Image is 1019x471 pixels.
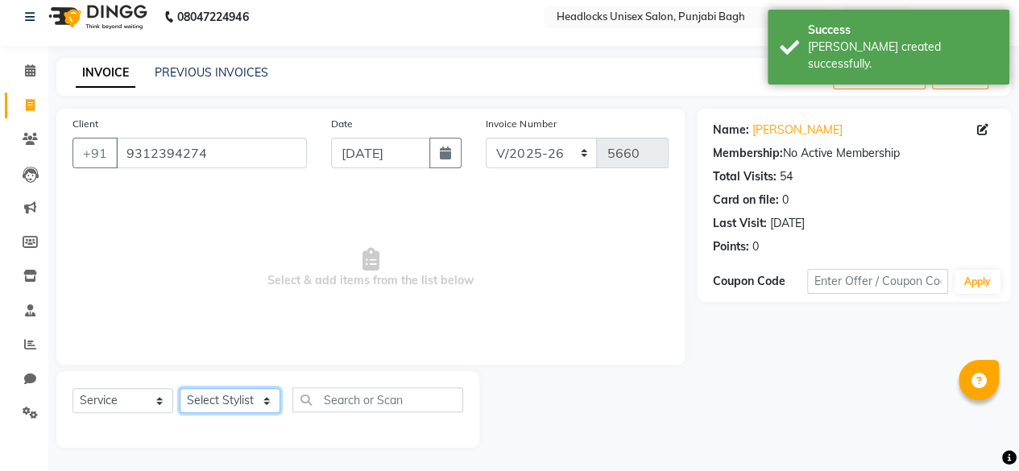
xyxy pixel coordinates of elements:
[780,168,793,185] div: 54
[808,39,997,72] div: Bill created successfully.
[808,22,997,39] div: Success
[713,215,767,232] div: Last Visit:
[72,138,118,168] button: +91
[955,270,1000,294] button: Apply
[116,138,307,168] input: Search by Name/Mobile/Email/Code
[713,238,749,255] div: Points:
[713,273,807,290] div: Coupon Code
[713,192,779,209] div: Card on file:
[76,59,135,88] a: INVOICE
[713,145,995,162] div: No Active Membership
[770,215,805,232] div: [DATE]
[292,387,463,412] input: Search or Scan
[713,145,783,162] div: Membership:
[713,122,749,138] div: Name:
[752,238,759,255] div: 0
[953,9,988,26] span: Admin
[486,117,556,131] label: Invoice Number
[155,65,268,80] a: PREVIOUS INVOICES
[331,117,353,131] label: Date
[752,122,843,138] a: [PERSON_NAME]
[713,168,777,185] div: Total Visits:
[72,117,98,131] label: Client
[782,192,789,209] div: 0
[72,188,669,349] span: Select & add items from the list below
[807,269,948,294] input: Enter Offer / Coupon Code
